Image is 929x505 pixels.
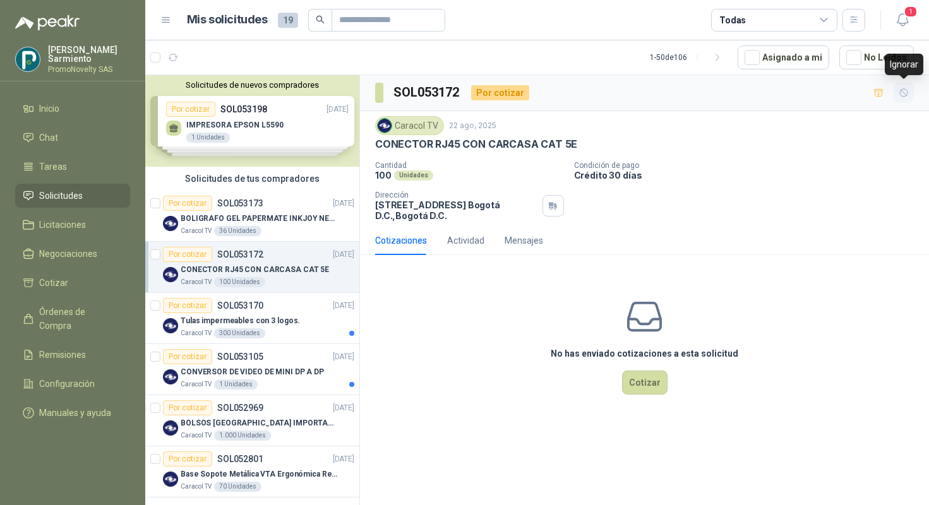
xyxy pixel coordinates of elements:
[333,300,354,312] p: [DATE]
[316,15,325,24] span: search
[885,54,923,75] div: Ignorar
[333,453,354,465] p: [DATE]
[15,242,130,266] a: Negociaciones
[394,170,433,181] div: Unidades
[622,371,668,395] button: Cotizar
[15,343,130,367] a: Remisiones
[15,271,130,295] a: Cotizar
[39,247,97,261] span: Negociaciones
[39,218,86,232] span: Licitaciones
[393,83,461,102] h3: SOL053172
[39,276,68,290] span: Cotizar
[145,395,359,446] a: Por cotizarSOL052969[DATE] Company LogoBOLSOS [GEOGRAPHIC_DATA] IMPORTADO [GEOGRAPHIC_DATA]-397-1...
[15,126,130,150] a: Chat
[839,45,914,69] button: No Leídos
[181,417,338,429] p: BOLSOS [GEOGRAPHIC_DATA] IMPORTADO [GEOGRAPHIC_DATA]-397-1
[181,379,212,389] p: Caracol TV
[48,66,130,73] p: PromoNovelty SAS
[181,277,212,287] p: Caracol TV
[375,138,577,151] p: CONECTOR RJ45 CON CARCASA CAT 5E
[39,189,83,203] span: Solicitudes
[15,184,130,208] a: Solicitudes
[375,161,564,170] p: Cantidad
[378,119,392,133] img: Company Logo
[217,352,263,361] p: SOL053105
[333,198,354,210] p: [DATE]
[217,301,263,310] p: SOL053170
[333,351,354,363] p: [DATE]
[145,191,359,242] a: Por cotizarSOL053173[DATE] Company LogoBOLIGRAFO GEL PAPERMATE INKJOY NEGROCaracol TV36 Unidades
[375,199,537,221] p: [STREET_ADDRESS] Bogotá D.C. , Bogotá D.C.
[39,102,59,116] span: Inicio
[551,347,738,360] h3: No has enviado cotizaciones a esta solicitud
[15,97,130,121] a: Inicio
[574,161,924,170] p: Condición de pago
[39,160,67,174] span: Tareas
[214,482,261,492] div: 70 Unidades
[217,403,263,412] p: SOL052969
[187,11,268,29] h1: Mis solicitudes
[39,131,58,145] span: Chat
[375,234,427,247] div: Cotizaciones
[39,406,111,420] span: Manuales y ayuda
[181,213,338,225] p: BOLIGRAFO GEL PAPERMATE INKJOY NEGRO
[39,348,86,362] span: Remisiones
[214,431,271,441] div: 1.000 Unidades
[181,226,212,236] p: Caracol TV
[145,167,359,191] div: Solicitudes de tus compradores
[15,213,130,237] a: Licitaciones
[48,45,130,63] p: [PERSON_NAME] Sarmiento
[145,293,359,344] a: Por cotizarSOL053170[DATE] Company LogoTulas impermeables con 3 logos.Caracol TV300 Unidades
[181,328,212,338] p: Caracol TV
[214,379,258,389] div: 1 Unidades
[163,267,178,282] img: Company Logo
[145,75,359,167] div: Solicitudes de nuevos compradoresPor cotizarSOL053198[DATE] IMPRESORA EPSON L55901 UnidadesPor co...
[15,15,80,30] img: Logo peakr
[145,446,359,497] a: Por cotizarSOL052801[DATE] Company LogoBase Sopote Metálica VTA Ergonómica Retráctil para Portáti...
[150,80,354,90] button: Solicitudes de nuevos compradores
[163,349,212,364] div: Por cotizar
[163,369,178,384] img: Company Logo
[163,472,178,487] img: Company Logo
[181,482,212,492] p: Caracol TV
[181,264,329,276] p: CONECTOR RJ45 CON CARCASA CAT 5E
[375,191,537,199] p: Dirección
[145,344,359,395] a: Por cotizarSOL053105[DATE] Company LogoCONVERSOR DE VIDEO DE MINI DP A DPCaracol TV1 Unidades
[163,196,212,211] div: Por cotizar
[217,199,263,208] p: SOL053173
[214,226,261,236] div: 36 Unidades
[15,300,130,338] a: Órdenes de Compra
[15,401,130,425] a: Manuales y ayuda
[181,468,338,480] p: Base Sopote Metálica VTA Ergonómica Retráctil para Portátil
[449,120,496,132] p: 22 ago, 2025
[163,216,178,231] img: Company Logo
[181,315,300,327] p: Tulas impermeables con 3 logos.
[214,277,265,287] div: 100 Unidades
[163,420,178,436] img: Company Logo
[904,6,918,18] span: 1
[163,451,212,466] div: Por cotizar
[15,372,130,396] a: Configuración
[39,305,118,333] span: Órdenes de Compra
[471,85,529,100] div: Por cotizar
[39,377,95,391] span: Configuración
[738,45,829,69] button: Asignado a mi
[163,318,178,333] img: Company Logo
[181,366,324,378] p: CONVERSOR DE VIDEO DE MINI DP A DP
[333,249,354,261] p: [DATE]
[447,234,484,247] div: Actividad
[891,9,914,32] button: 1
[163,400,212,415] div: Por cotizar
[650,47,728,68] div: 1 - 50 de 106
[163,247,212,262] div: Por cotizar
[505,234,543,247] div: Mensajes
[375,170,392,181] p: 100
[333,402,354,414] p: [DATE]
[217,250,263,259] p: SOL053172
[278,13,298,28] span: 19
[163,298,212,313] div: Por cotizar
[145,242,359,293] a: Por cotizarSOL053172[DATE] Company LogoCONECTOR RJ45 CON CARCASA CAT 5ECaracol TV100 Unidades
[375,116,444,135] div: Caracol TV
[181,431,212,441] p: Caracol TV
[719,13,746,27] div: Todas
